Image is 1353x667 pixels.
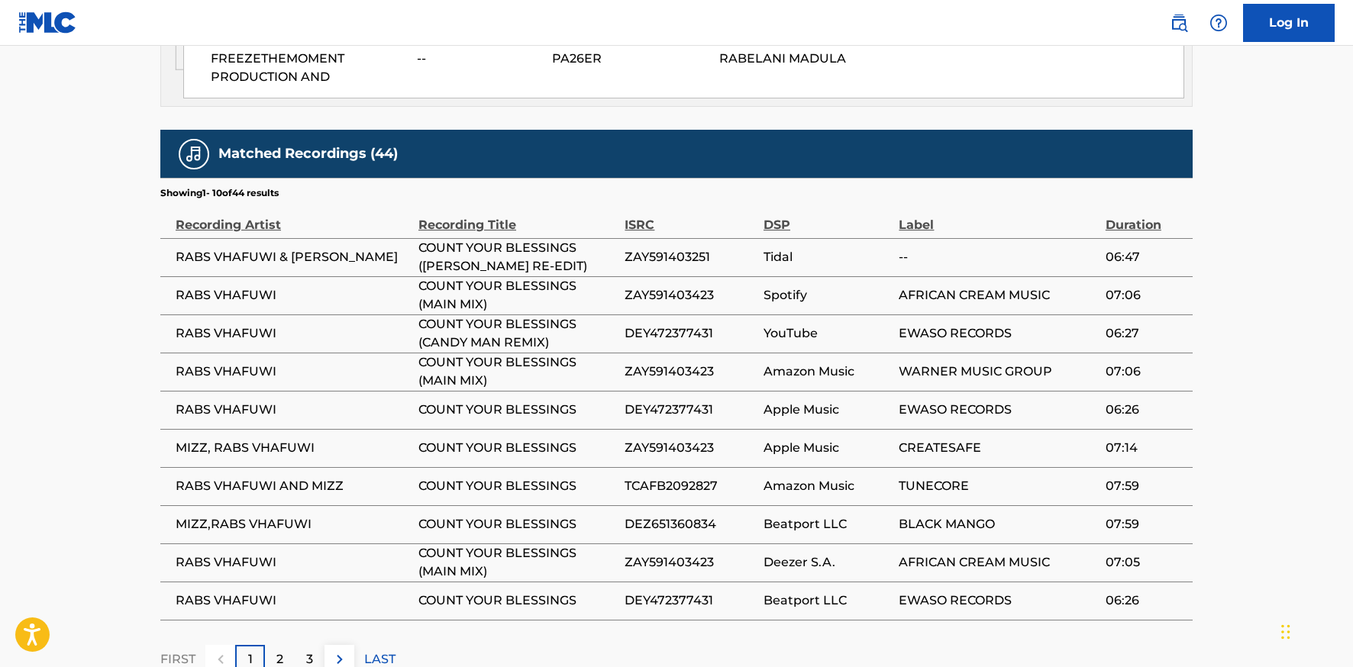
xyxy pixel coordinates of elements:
[176,200,411,234] div: Recording Artist
[176,591,411,610] span: RABS VHAFUWI
[1164,8,1194,38] a: Public Search
[625,591,756,610] span: DEY472377431
[418,401,617,419] span: COUNT YOUR BLESSINGS
[1170,14,1188,32] img: search
[764,401,891,419] span: Apple Music
[552,50,708,68] span: PA26ER
[176,439,411,457] span: MIZZ, RABS VHAFUWI
[1106,591,1185,610] span: 06:26
[625,200,756,234] div: ISRC
[764,439,891,457] span: Apple Music
[176,515,411,533] span: MIZZ,RABS VHAFUWI
[1106,286,1185,304] span: 07:06
[899,200,1097,234] div: Label
[899,324,1097,343] span: EWASO RECORDS
[625,286,756,304] span: ZAY591403423
[625,401,756,419] span: DEY472377431
[625,324,756,343] span: DEY472377431
[18,11,77,34] img: MLC Logo
[417,50,541,68] span: --
[899,591,1097,610] span: EWASO RECORDS
[625,515,756,533] span: DEZ651360834
[1106,200,1185,234] div: Duration
[764,286,891,304] span: Spotify
[625,477,756,495] span: TCAFB2092827
[1106,362,1185,381] span: 07:06
[1106,248,1185,266] span: 06:47
[1203,8,1234,38] div: Help
[1106,553,1185,572] span: 07:05
[899,248,1097,266] span: --
[764,362,891,381] span: Amazon Music
[176,324,411,343] span: RABS VHAFUWI
[218,145,398,163] h5: Matched Recordings (44)
[899,286,1097,304] span: AFRICAN CREAM MUSIC
[176,477,411,495] span: RABS VHAFUWI AND MIZZ
[1106,324,1185,343] span: 06:27
[185,145,203,163] img: Matched Recordings
[1106,477,1185,495] span: 07:59
[764,515,891,533] span: Beatport LLC
[764,200,891,234] div: DSP
[764,248,891,266] span: Tidal
[176,553,411,572] span: RABS VHAFUWI
[764,324,891,343] span: YouTube
[418,277,617,314] span: COUNT YOUR BLESSINGS (MAIN MIX)
[211,50,405,86] span: FREEZETHEMOMENT PRODUCTION AND
[418,353,617,390] span: COUNT YOUR BLESSINGS (MAIN MIX)
[764,591,891,610] span: Beatport LLC
[176,401,411,419] span: RABS VHAFUWI
[1277,594,1353,667] iframe: Chat Widget
[899,515,1097,533] span: BLACK MANGO
[899,439,1097,457] span: CREATESAFE
[1106,515,1185,533] span: 07:59
[176,286,411,304] span: RABS VHAFUWI
[625,439,756,457] span: ZAY591403423
[418,239,617,275] span: COUNT YOUR BLESSINGS ([PERSON_NAME] RE-EDIT)
[1209,14,1228,32] img: help
[625,553,756,572] span: ZAY591403423
[176,362,411,381] span: RABS VHAFUWI
[625,248,756,266] span: ZAY591403251
[418,591,617,610] span: COUNT YOUR BLESSINGS
[1106,439,1185,457] span: 07:14
[418,439,617,457] span: COUNT YOUR BLESSINGS
[160,186,279,200] p: Showing 1 - 10 of 44 results
[176,248,411,266] span: RABS VHAFUWI & [PERSON_NAME]
[719,51,846,66] span: RABELANI MADULA
[764,477,891,495] span: Amazon Music
[418,477,617,495] span: COUNT YOUR BLESSINGS
[899,362,1097,381] span: WARNER MUSIC GROUP
[1281,609,1290,655] div: Drag
[1106,401,1185,419] span: 06:26
[899,401,1097,419] span: EWASO RECORDS
[899,477,1097,495] span: TUNECORE
[418,315,617,352] span: COUNT YOUR BLESSINGS (CANDY MAN REMIX)
[418,200,617,234] div: Recording Title
[1243,4,1335,42] a: Log In
[418,515,617,533] span: COUNT YOUR BLESSINGS
[418,544,617,581] span: COUNT YOUR BLESSINGS (MAIN MIX)
[625,362,756,381] span: ZAY591403423
[764,553,891,572] span: Deezer S.A.
[899,553,1097,572] span: AFRICAN CREAM MUSIC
